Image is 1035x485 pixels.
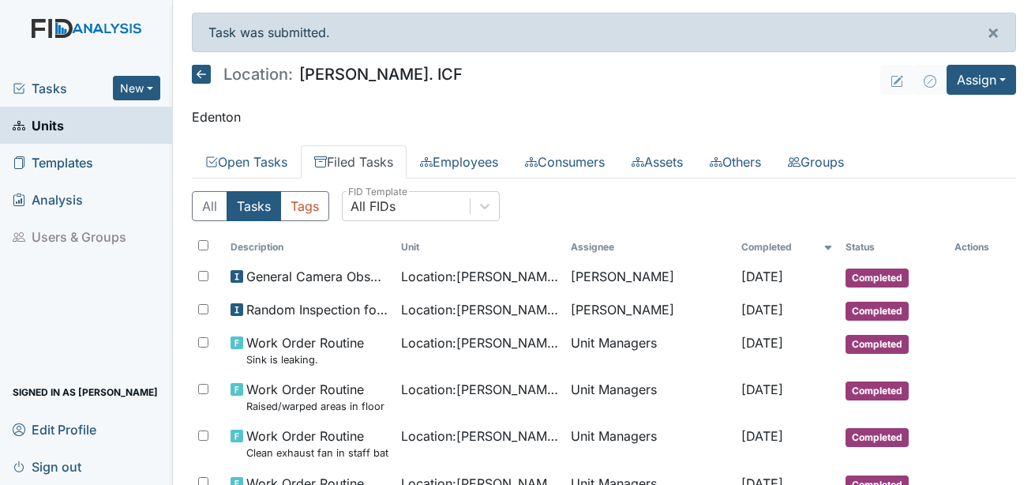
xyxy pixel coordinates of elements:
[246,380,388,414] span: Work Order Routine Raised/warped areas in floor near staff office and table.
[564,294,735,327] td: [PERSON_NAME]
[13,454,81,479] span: Sign out
[947,65,1016,95] button: Assign
[741,269,783,284] span: [DATE]
[13,187,83,212] span: Analysis
[987,21,999,43] span: ×
[846,302,909,321] span: Completed
[401,300,559,319] span: Location : [PERSON_NAME]. ICF
[564,234,735,261] th: Assignee
[13,113,64,137] span: Units
[564,327,735,374] td: Unit Managers
[564,261,735,294] td: [PERSON_NAME]
[401,380,559,399] span: Location : [PERSON_NAME]. ICF
[512,145,618,179] a: Consumers
[192,191,329,221] div: Type filter
[741,335,783,351] span: [DATE]
[192,145,301,179] a: Open Tasks
[741,302,783,318] span: [DATE]
[839,234,948,261] th: Toggle SortBy
[246,267,388,286] span: General Camera Observation
[246,446,388,461] small: Clean exhaust fan in staff bathroom.
[618,145,696,179] a: Assets
[13,79,113,98] a: Tasks
[280,191,329,221] button: Tags
[13,150,93,175] span: Templates
[564,420,735,467] td: Unit Managers
[13,380,158,404] span: Signed in as [PERSON_NAME]
[227,191,281,221] button: Tasks
[948,234,1016,261] th: Actions
[223,66,293,82] span: Location:
[301,145,407,179] a: Filed Tasks
[846,335,909,354] span: Completed
[971,13,1015,51] button: ×
[401,427,559,446] span: Location : [PERSON_NAME]. ICF
[407,145,512,179] a: Employees
[774,145,857,179] a: Groups
[192,13,1017,52] div: Task was submitted.
[564,374,735,420] td: Unit Managers
[401,267,559,286] span: Location : [PERSON_NAME]. ICF
[741,428,783,444] span: [DATE]
[735,234,839,261] th: Toggle SortBy
[246,352,364,367] small: Sink is leaking.
[113,76,160,100] button: New
[846,428,909,447] span: Completed
[246,399,388,414] small: Raised/warped areas in floor near staff office and table.
[192,107,1017,126] p: Edenton
[192,191,227,221] button: All
[395,234,565,261] th: Toggle SortBy
[192,65,463,84] h5: [PERSON_NAME]. ICF
[246,300,388,319] span: Random Inspection for Evening
[846,269,909,288] span: Completed
[846,382,909,400] span: Completed
[246,333,364,367] span: Work Order Routine Sink is leaking.
[198,240,208,250] input: Toggle All Rows Selected
[696,145,774,179] a: Others
[224,234,395,261] th: Toggle SortBy
[246,427,388,461] span: Work Order Routine Clean exhaust fan in staff bathroom.
[741,382,783,397] span: [DATE]
[401,333,559,352] span: Location : [PERSON_NAME]. ICF
[13,417,96,442] span: Edit Profile
[351,197,396,216] div: All FIDs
